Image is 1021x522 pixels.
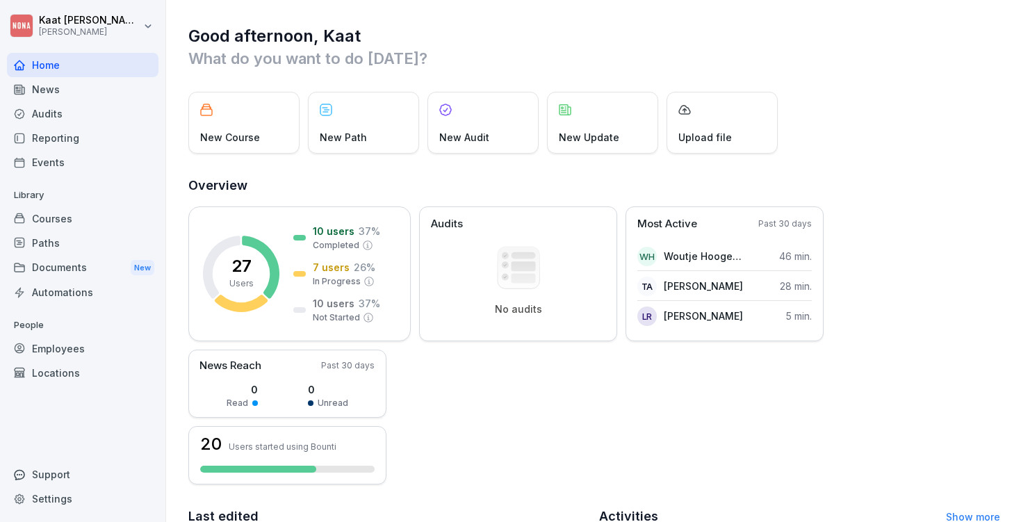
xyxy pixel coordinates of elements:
[7,462,158,487] div: Support
[678,130,732,145] p: Upload file
[131,260,154,276] div: New
[200,436,222,452] h3: 20
[637,216,697,232] p: Most Active
[7,336,158,361] a: Employees
[7,255,158,281] a: DocumentsNew
[7,280,158,304] a: Automations
[7,101,158,126] a: Audits
[354,260,375,275] p: 26 %
[313,296,354,311] p: 10 users
[313,239,359,252] p: Completed
[7,150,158,174] a: Events
[7,53,158,77] a: Home
[359,296,380,311] p: 37 %
[39,15,140,26] p: Kaat [PERSON_NAME]
[637,307,657,326] div: LR
[637,277,657,296] div: TA
[188,47,1000,70] p: What do you want to do [DATE]?
[7,231,158,255] a: Paths
[320,130,367,145] p: New Path
[7,206,158,231] a: Courses
[313,275,361,288] p: In Progress
[431,216,463,232] p: Audits
[39,27,140,37] p: [PERSON_NAME]
[439,130,489,145] p: New Audit
[786,309,812,323] p: 5 min.
[359,224,380,238] p: 37 %
[7,77,158,101] a: News
[229,441,336,452] p: Users started using Bounti
[758,218,812,230] p: Past 30 days
[313,311,360,324] p: Not Started
[188,176,1000,195] h2: Overview
[495,303,542,316] p: No audits
[637,247,657,266] div: WH
[664,249,744,263] p: Woutje Hoogerwaard
[199,358,261,374] p: News Reach
[313,260,350,275] p: 7 users
[227,397,248,409] p: Read
[7,487,158,511] a: Settings
[7,361,158,385] a: Locations
[779,249,812,263] p: 46 min.
[7,255,158,281] div: Documents
[780,279,812,293] p: 28 min.
[321,359,375,372] p: Past 30 days
[200,130,260,145] p: New Course
[7,314,158,336] p: People
[559,130,619,145] p: New Update
[229,277,254,290] p: Users
[227,382,258,397] p: 0
[318,397,348,409] p: Unread
[188,25,1000,47] h1: Good afternoon, Kaat
[7,126,158,150] a: Reporting
[664,309,743,323] p: [PERSON_NAME]
[313,224,354,238] p: 10 users
[308,382,348,397] p: 0
[664,279,743,293] p: [PERSON_NAME]
[231,258,252,275] p: 27
[7,184,158,206] p: Library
